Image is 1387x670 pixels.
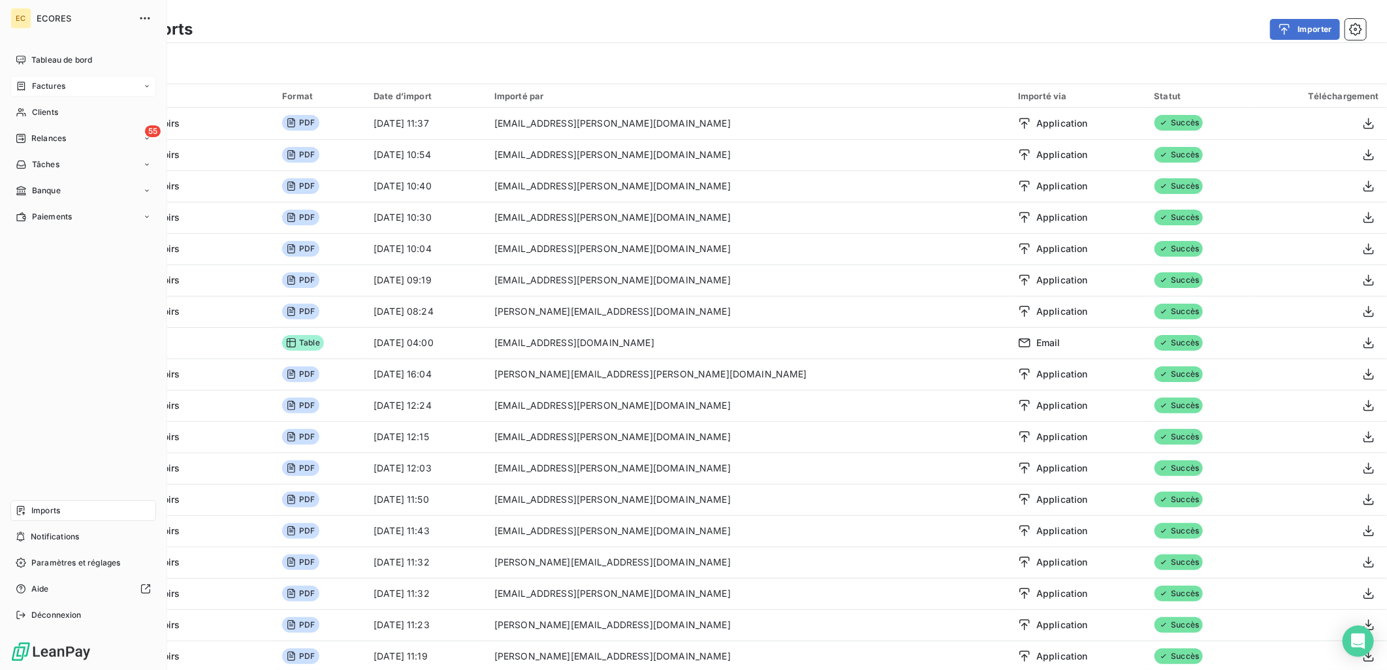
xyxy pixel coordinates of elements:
td: [DATE] 11:43 [366,515,486,547]
span: Application [1036,462,1088,475]
span: Application [1036,368,1088,381]
span: PDF [282,492,319,507]
span: Application [1036,242,1088,255]
span: Succès [1155,210,1204,225]
span: Relances [31,133,66,144]
td: [PERSON_NAME][EMAIL_ADDRESS][DOMAIN_NAME] [486,609,1010,641]
span: PDF [282,366,319,382]
td: [PERSON_NAME][EMAIL_ADDRESS][PERSON_NAME][DOMAIN_NAME] [486,359,1010,390]
div: Téléchargement [1257,91,1379,101]
td: [DATE] 10:30 [366,202,486,233]
span: Succès [1155,554,1204,570]
td: [PERSON_NAME][EMAIL_ADDRESS][DOMAIN_NAME] [486,547,1010,578]
td: [EMAIL_ADDRESS][PERSON_NAME][DOMAIN_NAME] [486,390,1010,421]
td: [EMAIL_ADDRESS][PERSON_NAME][DOMAIN_NAME] [486,515,1010,547]
td: [DATE] 11:50 [366,484,486,515]
span: Succès [1155,147,1204,163]
span: PDF [282,304,319,319]
td: [EMAIL_ADDRESS][PERSON_NAME][DOMAIN_NAME] [486,421,1010,453]
div: Statut [1155,91,1242,101]
span: PDF [282,178,319,194]
div: Importé via [1018,91,1138,101]
span: Succès [1155,523,1204,539]
span: Succès [1155,460,1204,476]
td: [EMAIL_ADDRESS][PERSON_NAME][DOMAIN_NAME] [486,170,1010,202]
span: PDF [282,429,319,445]
span: Application [1036,556,1088,569]
span: PDF [282,460,319,476]
span: Application [1036,274,1088,287]
td: [EMAIL_ADDRESS][PERSON_NAME][DOMAIN_NAME] [486,484,1010,515]
td: [DATE] 12:24 [366,390,486,421]
td: [DATE] 10:54 [366,139,486,170]
span: PDF [282,586,319,601]
span: Succès [1155,241,1204,257]
img: Logo LeanPay [10,641,91,662]
span: Aide [31,583,49,595]
td: [DATE] 11:37 [366,108,486,139]
span: Application [1036,305,1088,318]
span: Clients [32,106,58,118]
span: PDF [282,617,319,633]
span: Succès [1155,178,1204,194]
span: Notifications [31,531,79,543]
td: [DATE] 11:23 [366,609,486,641]
span: PDF [282,115,319,131]
span: Application [1036,399,1088,412]
span: PDF [282,272,319,288]
button: Importer [1270,19,1340,40]
span: Paiements [32,211,72,223]
span: Application [1036,180,1088,193]
td: [DATE] 11:32 [366,547,486,578]
span: PDF [282,398,319,413]
span: Succès [1155,115,1204,131]
td: [DATE] 11:32 [366,578,486,609]
td: [DATE] 09:19 [366,264,486,296]
td: [EMAIL_ADDRESS][PERSON_NAME][DOMAIN_NAME] [486,233,1010,264]
td: [DATE] 12:15 [366,421,486,453]
span: Succès [1155,366,1204,382]
div: Format [282,91,358,101]
div: Date d’import [374,91,479,101]
span: Imports [31,505,60,517]
span: Succès [1155,304,1204,319]
span: Application [1036,493,1088,506]
td: [EMAIL_ADDRESS][DOMAIN_NAME] [486,327,1010,359]
td: [DATE] 10:04 [366,233,486,264]
td: [DATE] 12:03 [366,453,486,484]
span: Succès [1155,272,1204,288]
span: Factures [32,80,65,92]
span: Application [1036,524,1088,537]
td: [PERSON_NAME][EMAIL_ADDRESS][DOMAIN_NAME] [486,296,1010,327]
span: Succès [1155,586,1204,601]
span: Application [1036,430,1088,443]
span: Application [1036,650,1088,663]
span: Succès [1155,617,1204,633]
span: Succès [1155,492,1204,507]
td: [EMAIL_ADDRESS][PERSON_NAME][DOMAIN_NAME] [486,108,1010,139]
td: [EMAIL_ADDRESS][PERSON_NAME][DOMAIN_NAME] [486,202,1010,233]
span: PDF [282,523,319,539]
span: ECORES [37,13,131,24]
span: PDF [282,210,319,225]
span: PDF [282,147,319,163]
span: PDF [282,554,319,570]
div: Open Intercom Messenger [1343,626,1374,657]
span: Table [282,335,324,351]
div: Importé par [494,91,1002,101]
td: [EMAIL_ADDRESS][PERSON_NAME][DOMAIN_NAME] [486,139,1010,170]
span: Application [1036,211,1088,224]
span: Tâches [32,159,59,170]
span: Paramètres et réglages [31,557,120,569]
td: [DATE] 08:24 [366,296,486,327]
div: EC [10,8,31,29]
span: Application [1036,587,1088,600]
span: Succès [1155,335,1204,351]
span: Succès [1155,429,1204,445]
span: Application [1036,618,1088,631]
span: Application [1036,148,1088,161]
span: 55 [145,125,161,137]
span: Banque [32,185,61,197]
span: Email [1036,336,1060,349]
span: Succès [1155,398,1204,413]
